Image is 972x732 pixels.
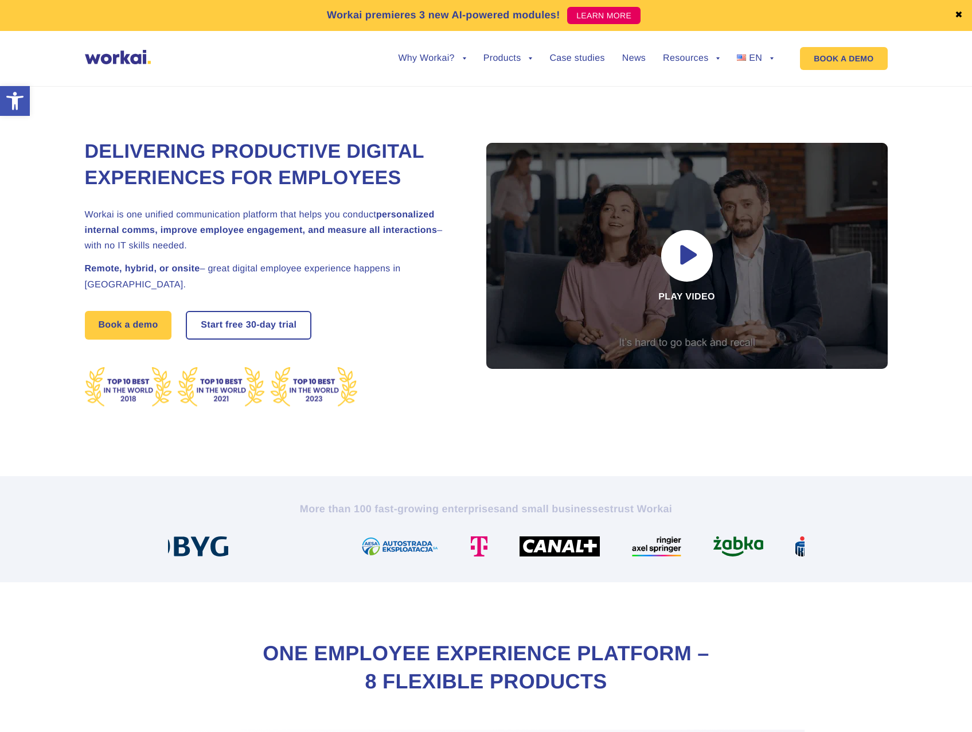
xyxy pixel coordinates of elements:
[549,54,604,63] a: Case studies
[246,321,276,330] i: 30-day
[499,503,610,515] i: and small businesses
[800,47,887,70] a: BOOK A DEMO
[257,640,716,695] h2: One Employee Experience Platform – 8 flexible products
[663,54,720,63] a: Resources
[398,54,466,63] a: Why Workai?
[486,143,888,369] div: Play video
[168,502,805,516] h2: More than 100 fast-growing enterprises trust Workai
[327,7,560,23] p: Workai premieres 3 new AI-powered modules!
[85,207,458,254] h2: Workai is one unified communication platform that helps you conduct – with no IT skills needed.
[85,139,458,192] h1: Delivering Productive Digital Experiences for Employees
[567,7,641,24] a: LEARN MORE
[483,54,533,63] a: Products
[85,264,200,274] strong: Remote, hybrid, or onsite
[85,311,172,340] a: Book a demo
[187,312,310,338] a: Start free30-daytrial
[955,11,963,20] a: ✖
[622,54,646,63] a: News
[749,53,762,63] span: EN
[85,261,458,292] h2: – great digital employee experience happens in [GEOGRAPHIC_DATA].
